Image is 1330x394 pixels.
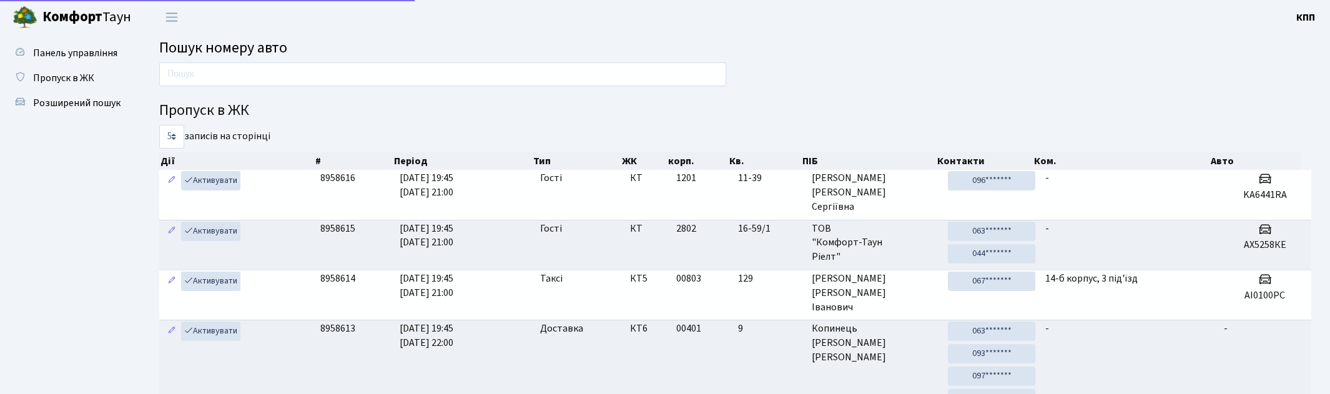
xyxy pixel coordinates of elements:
a: КПП [1296,10,1315,25]
span: 11-39 [738,171,802,185]
th: корп. [667,152,728,170]
b: КПП [1296,11,1315,24]
a: Редагувати [164,222,179,241]
b: Комфорт [42,7,102,27]
span: 8958615 [320,222,355,235]
span: 9 [738,322,802,336]
span: Пропуск в ЖК [33,71,94,85]
a: Активувати [181,171,240,190]
span: Гості [540,222,562,236]
span: КТ5 [630,272,666,286]
h5: KA6441RA [1224,189,1306,201]
span: [DATE] 19:45 [DATE] 21:00 [400,222,453,250]
span: - [1045,222,1049,235]
span: [DATE] 19:45 [DATE] 21:00 [400,171,453,199]
span: [DATE] 19:45 [DATE] 22:00 [400,322,453,350]
th: Контакти [936,152,1033,170]
th: ПІБ [801,152,936,170]
span: КТ [630,222,666,236]
span: 129 [738,272,802,286]
span: 00401 [676,322,701,335]
span: Розширений пошук [33,96,121,110]
span: Таксі [540,272,563,286]
th: # [314,152,393,170]
a: Активувати [181,222,240,241]
img: logo.png [12,5,37,30]
span: 14-б корпус, 3 під'їзд [1045,272,1138,285]
th: Період [393,152,532,170]
span: 2802 [676,222,696,235]
span: Гості [540,171,562,185]
th: ЖК [621,152,666,170]
th: Дії [159,152,314,170]
h4: Пропуск в ЖК [159,102,1311,120]
span: Таун [42,7,131,28]
th: Кв. [728,152,801,170]
th: Тип [532,152,621,170]
span: 8958613 [320,322,355,335]
span: 00803 [676,272,701,285]
span: ТОВ "Комфорт-Таун Ріелт" [812,222,938,265]
select: записів на сторінці [159,125,184,149]
span: КТ6 [630,322,666,336]
a: Активувати [181,322,240,341]
span: 16-59/1 [738,222,802,236]
span: - [1045,171,1049,185]
a: Розширений пошук [6,91,131,116]
span: Пошук номеру авто [159,37,287,59]
h5: АХ5258КЕ [1224,239,1306,251]
span: [DATE] 19:45 [DATE] 21:00 [400,272,453,300]
a: Активувати [181,272,240,291]
input: Пошук [159,62,726,86]
a: Редагувати [164,272,179,291]
a: Пропуск в ЖК [6,66,131,91]
th: Ком. [1033,152,1209,170]
span: 8958614 [320,272,355,285]
a: Панель управління [6,41,131,66]
a: Редагувати [164,322,179,341]
span: Копинець [PERSON_NAME] [PERSON_NAME] [812,322,938,365]
span: 1201 [676,171,696,185]
a: Редагувати [164,171,179,190]
span: - [1045,322,1049,335]
span: - [1224,322,1228,335]
span: Панель управління [33,46,117,60]
th: Авто [1209,152,1301,170]
span: [PERSON_NAME] [PERSON_NAME] Іванович [812,272,938,315]
span: КТ [630,171,666,185]
span: Доставка [540,322,583,336]
span: [PERSON_NAME] [PERSON_NAME] Сергіївна [812,171,938,214]
span: 8958616 [320,171,355,185]
label: записів на сторінці [159,125,270,149]
button: Переключити навігацію [156,7,187,27]
h5: АІ0100РС [1224,290,1306,302]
